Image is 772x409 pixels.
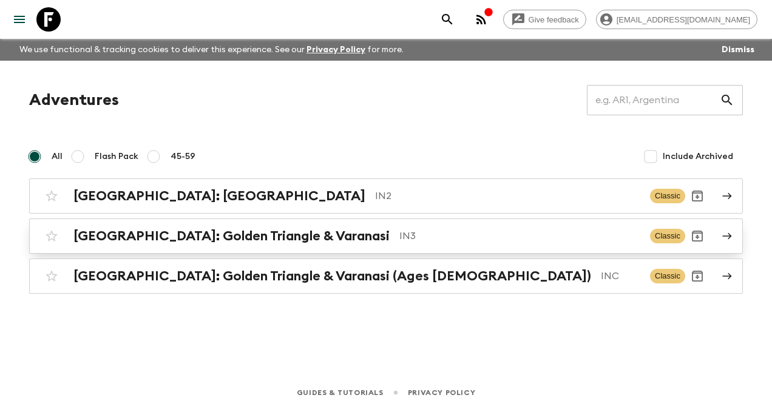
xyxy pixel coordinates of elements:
button: Archive [685,224,709,248]
div: [EMAIL_ADDRESS][DOMAIN_NAME] [596,10,757,29]
button: menu [7,7,32,32]
button: Archive [685,184,709,208]
span: Classic [650,189,685,203]
span: Flash Pack [95,150,138,163]
a: [GEOGRAPHIC_DATA]: Golden Triangle & VaranasiIN3ClassicArchive [29,218,743,254]
span: All [52,150,63,163]
span: Give feedback [522,15,586,24]
a: Guides & Tutorials [297,386,384,399]
span: Classic [650,269,685,283]
p: IN3 [399,229,640,243]
a: [GEOGRAPHIC_DATA]: [GEOGRAPHIC_DATA]IN2ClassicArchive [29,178,743,214]
a: Give feedback [503,10,586,29]
p: INC [601,269,640,283]
button: Dismiss [719,41,757,58]
p: We use functional & tracking cookies to deliver this experience. See our for more. [15,39,408,61]
button: Archive [685,264,709,288]
h1: Adventures [29,88,119,112]
h2: [GEOGRAPHIC_DATA]: Golden Triangle & Varanasi [73,228,390,244]
p: IN2 [375,189,640,203]
h2: [GEOGRAPHIC_DATA]: [GEOGRAPHIC_DATA] [73,188,365,204]
a: Privacy Policy [408,386,475,399]
span: [EMAIL_ADDRESS][DOMAIN_NAME] [610,15,757,24]
input: e.g. AR1, Argentina [587,83,720,117]
a: Privacy Policy [306,46,365,54]
span: Include Archived [663,150,733,163]
a: [GEOGRAPHIC_DATA]: Golden Triangle & Varanasi (Ages [DEMOGRAPHIC_DATA])INCClassicArchive [29,259,743,294]
h2: [GEOGRAPHIC_DATA]: Golden Triangle & Varanasi (Ages [DEMOGRAPHIC_DATA]) [73,268,591,284]
button: search adventures [435,7,459,32]
span: Classic [650,229,685,243]
span: 45-59 [171,150,195,163]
